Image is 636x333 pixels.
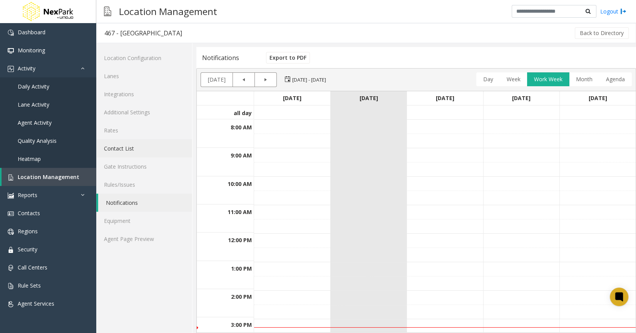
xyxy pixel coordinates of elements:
[360,94,378,102] span: [DATE]
[18,155,41,162] span: Heatmap
[96,176,192,194] a: Rules/Issues
[259,73,273,87] a: Next
[197,105,254,119] th: all day
[115,2,221,21] h3: Location Management
[18,209,40,217] span: Contacts
[237,73,251,87] a: Previous
[573,72,596,86] a: Month
[8,192,14,199] img: 'icon'
[18,264,47,271] span: Call Centers
[18,101,49,108] span: Lane Activity
[98,194,192,212] a: Notifications
[8,211,14,217] img: 'icon'
[575,27,629,39] button: Back to Directory
[243,293,252,300] span: PM
[96,230,192,248] a: Agent Page Preview
[18,28,45,36] span: Dashboard
[231,265,242,272] span: 1:00
[8,66,14,72] img: 'icon'
[8,265,14,271] img: 'icon'
[266,52,310,64] a: Export to PDF
[231,293,242,300] span: 2:00
[243,208,252,216] span: AM
[197,219,254,233] th: ​
[243,180,252,187] span: AM
[18,47,45,54] span: Monitoring
[231,152,241,159] span: 9:00
[197,190,254,204] th: ​
[243,321,252,328] span: PM
[18,173,79,181] span: Location Management
[8,174,14,181] img: 'icon'
[96,121,192,139] a: Rates
[231,124,241,131] span: 8:00
[2,168,96,186] a: Location Management
[8,30,14,36] img: 'icon'
[96,157,192,176] a: Gate Instructions
[231,321,242,328] span: 3:00
[292,74,326,85] span: [DATE] - [DATE]
[18,83,49,90] span: Daily Activity
[603,72,628,86] a: Agenda
[18,300,54,307] span: Agent Services
[18,65,35,72] span: Activity
[243,124,252,131] span: AM
[283,94,301,102] span: [DATE]
[243,236,252,244] span: PM
[18,137,57,144] span: Quality Analysis
[96,103,192,121] a: Additional Settings
[228,208,241,216] span: 11:00
[104,28,182,38] div: 467 - [GEOGRAPHIC_DATA]
[588,94,607,102] span: [DATE]
[197,162,254,176] th: ​
[243,265,252,272] span: PM
[18,246,37,253] span: Security
[480,72,496,86] a: Day
[512,94,531,102] span: [DATE]
[197,303,254,318] th: ​
[8,301,14,307] img: 'icon'
[285,74,326,85] a: [DATE] - [DATE]
[8,247,14,253] img: 'icon'
[96,85,192,103] a: Integrations
[436,94,454,102] span: [DATE]
[202,53,239,63] div: Notifications
[8,48,14,54] img: 'icon'
[96,212,192,230] a: Equipment
[197,247,254,261] th: ​
[197,134,254,148] th: ​
[228,236,242,244] span: 12:00
[8,229,14,235] img: 'icon'
[18,282,41,289] span: Rule Sets
[96,67,192,85] a: Lanes
[18,191,37,199] span: Reports
[18,228,38,235] span: Regions
[197,275,254,289] th: ​
[8,283,14,289] img: 'icon'
[243,152,252,159] span: AM
[228,180,241,187] span: 10:00
[96,49,192,67] a: Location Configuration
[197,91,254,105] th: ​
[531,72,566,86] a: Work Week
[504,72,524,86] a: Week
[96,139,192,157] a: Contact List
[600,7,626,15] a: Logout
[620,7,626,15] img: logout
[104,2,111,21] img: pageIcon
[18,119,52,126] span: Agent Activity
[205,73,229,87] a: [DATE]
